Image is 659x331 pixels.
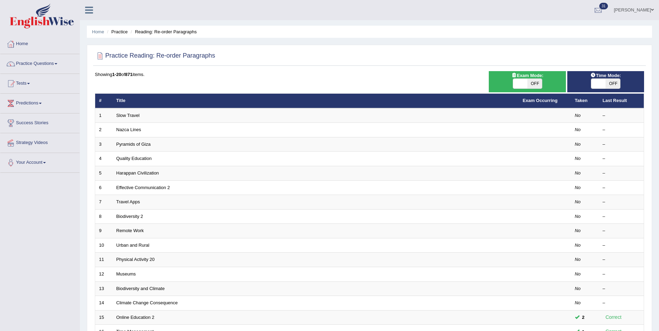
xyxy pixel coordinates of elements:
em: No [575,170,581,176]
a: Practice Questions [0,54,80,71]
a: Effective Communication 2 [116,185,170,190]
th: Title [113,94,519,108]
a: Predictions [0,94,80,111]
em: No [575,214,581,219]
div: – [603,155,640,162]
a: Slow Travel [116,113,140,118]
span: Exam Mode: [509,72,546,79]
td: 11 [95,253,113,267]
a: Museums [116,271,136,277]
em: No [575,127,581,132]
td: 9 [95,224,113,238]
em: No [575,199,581,204]
div: Correct [603,313,625,321]
h2: Practice Reading: Re-order Paragraphs [95,51,215,61]
span: You can still take this question [579,314,587,321]
em: No [575,286,581,291]
td: 8 [95,209,113,224]
a: Your Account [0,153,80,170]
td: 15 [95,310,113,325]
div: – [603,185,640,191]
td: 2 [95,123,113,137]
td: 5 [95,166,113,181]
a: Physical Activity 20 [116,257,155,262]
a: Harappan Civilization [116,170,159,176]
td: 3 [95,137,113,152]
div: Showing of items. [95,71,644,78]
em: No [575,271,581,277]
em: No [575,243,581,248]
a: Biodiversity and Climate [116,286,165,291]
td: 4 [95,152,113,166]
a: Biodiversity 2 [116,214,143,219]
b: 1-20 [112,72,121,77]
em: No [575,156,581,161]
em: No [575,257,581,262]
td: 6 [95,180,113,195]
div: – [603,170,640,177]
td: 12 [95,267,113,281]
a: Exam Occurring [523,98,558,103]
div: – [603,271,640,278]
div: – [603,286,640,292]
a: Pyramids of Giza [116,142,151,147]
span: OFF [606,79,620,88]
a: Nazca Lines [116,127,141,132]
div: – [603,242,640,249]
a: Strategy Videos [0,133,80,151]
td: 13 [95,281,113,296]
a: Remote Work [116,228,144,233]
div: – [603,228,640,234]
th: Last Result [599,94,644,108]
b: 871 [125,72,133,77]
span: OFF [527,79,542,88]
em: No [575,142,581,147]
div: – [603,256,640,263]
em: No [575,300,581,305]
a: Home [0,34,80,52]
em: No [575,228,581,233]
div: – [603,300,640,306]
span: Time Mode: [587,72,624,79]
td: 10 [95,238,113,253]
div: – [603,199,640,205]
a: Travel Apps [116,199,140,204]
li: Reading: Re-order Paragraphs [129,28,197,35]
th: Taken [571,94,599,108]
a: Home [92,29,104,34]
a: Climate Change Consequence [116,300,178,305]
div: Show exams occurring in exams [489,71,566,92]
td: 7 [95,195,113,210]
li: Practice [105,28,127,35]
td: 1 [95,108,113,123]
a: Urban and Rural [116,243,149,248]
a: Tests [0,74,80,91]
div: – [603,213,640,220]
em: No [575,185,581,190]
em: No [575,113,581,118]
td: 14 [95,296,113,311]
a: Success Stories [0,113,80,131]
a: Quality Education [116,156,152,161]
span: 31 [599,3,608,9]
div: – [603,127,640,133]
a: Online Education 2 [116,315,155,320]
div: – [603,112,640,119]
div: – [603,141,640,148]
th: # [95,94,113,108]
